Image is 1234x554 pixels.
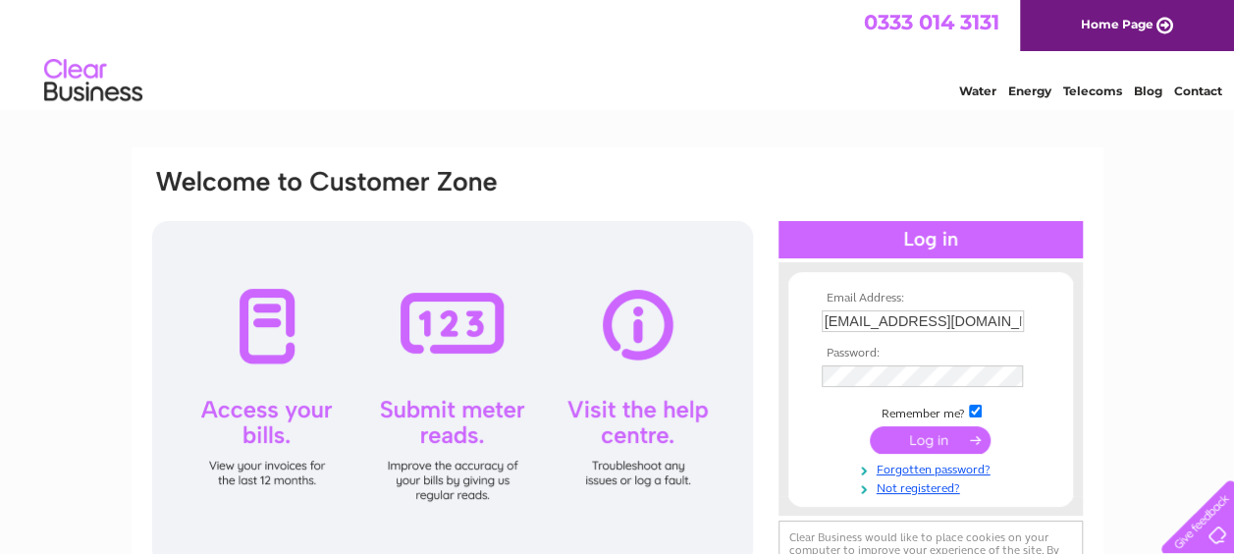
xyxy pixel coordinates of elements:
th: Email Address: [817,292,1045,305]
a: Water [959,83,996,98]
a: Blog [1134,83,1162,98]
div: Clear Business is a trading name of Verastar Limited (registered in [GEOGRAPHIC_DATA] No. 3667643... [154,11,1082,95]
a: Forgotten password? [822,459,1045,477]
a: 0333 014 3131 [864,10,999,34]
th: Password: [817,347,1045,360]
input: Submit [870,426,991,454]
a: Telecoms [1063,83,1122,98]
a: Not registered? [822,477,1045,496]
img: logo.png [43,51,143,111]
a: Contact [1174,83,1222,98]
a: Energy [1008,83,1051,98]
td: Remember me? [817,402,1045,421]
